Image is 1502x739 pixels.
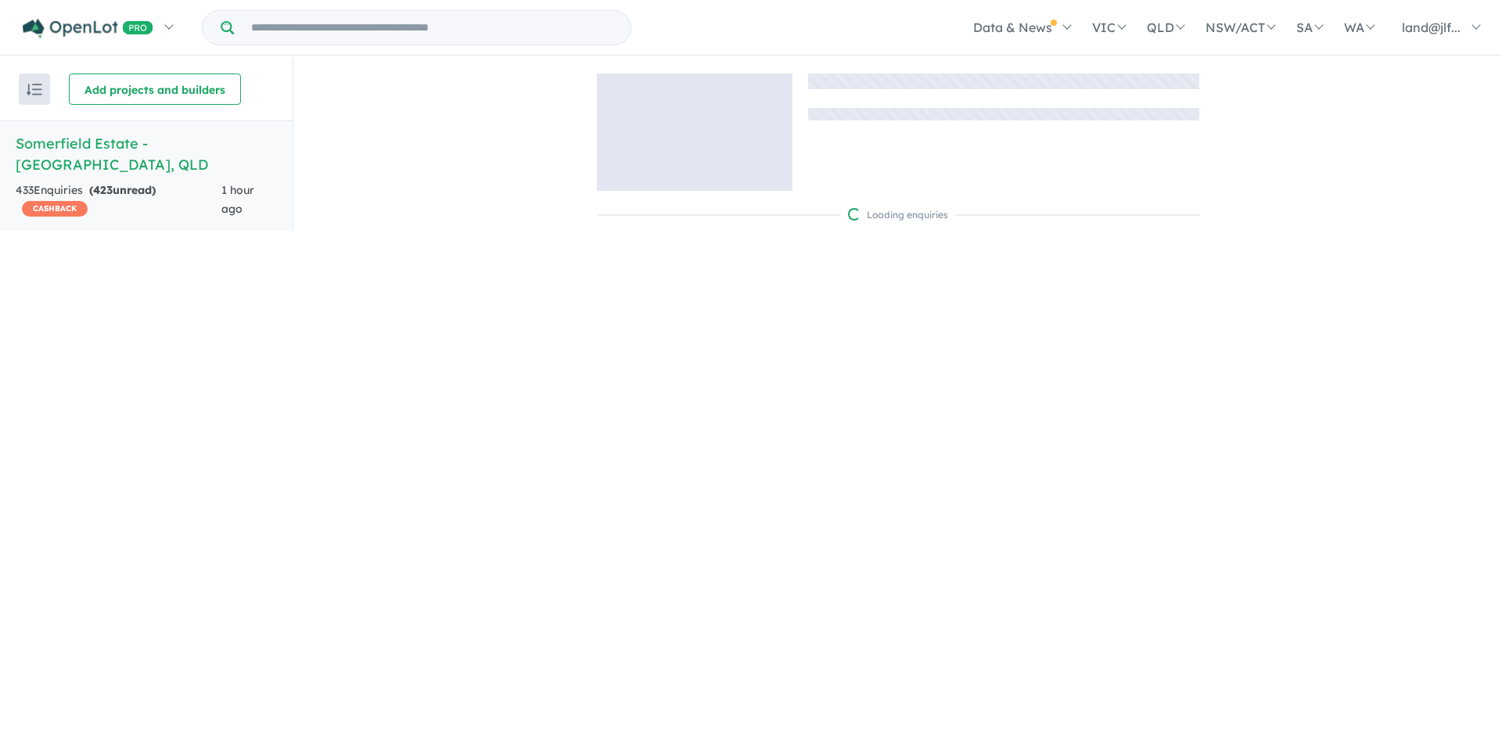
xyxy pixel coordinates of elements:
button: Add projects and builders [69,74,241,105]
span: CASHBACK [22,201,88,217]
img: sort.svg [27,84,42,95]
input: Try estate name, suburb, builder or developer [237,11,627,45]
div: Loading enquiries [848,207,948,223]
span: land@jlf... [1402,20,1461,35]
span: 423 [93,183,113,197]
strong: ( unread) [89,183,156,197]
h5: Somerfield Estate - [GEOGRAPHIC_DATA] , QLD [16,133,277,175]
span: 1 hour ago [221,183,254,216]
img: Openlot PRO Logo White [23,19,153,38]
div: 433 Enquir ies [16,181,221,219]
